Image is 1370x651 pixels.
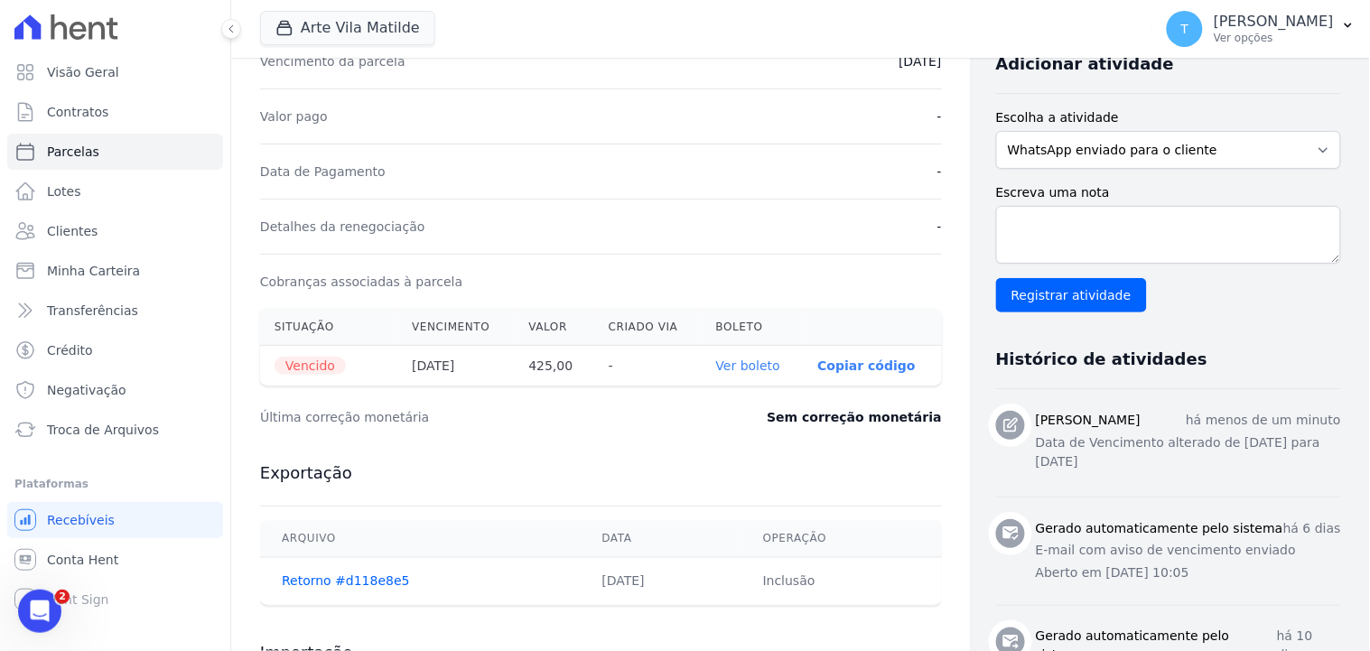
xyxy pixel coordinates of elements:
[594,346,702,386] th: -
[1181,23,1189,35] span: T
[282,574,410,589] a: Retorno #d118e8e5
[996,183,1341,202] label: Escreva uma nota
[7,94,223,130] a: Contratos
[260,163,386,181] dt: Data de Pagamento
[47,262,140,280] span: Minha Carteira
[47,511,115,529] span: Recebíveis
[7,293,223,329] a: Transferências
[1036,519,1283,538] h3: Gerado automaticamente pelo sistema
[716,358,780,373] a: Ver boleto
[47,63,119,81] span: Visão Geral
[741,558,942,606] td: Inclusão
[1036,433,1341,471] p: Data de Vencimento alterado de [DATE] para [DATE]
[1036,411,1141,430] h3: [PERSON_NAME]
[47,421,159,439] span: Troca de Arquivos
[7,332,223,368] a: Crédito
[1214,31,1334,45] p: Ver opções
[260,521,580,558] th: Arquivo
[14,473,216,495] div: Plataformas
[47,302,138,320] span: Transferências
[260,218,425,236] dt: Detalhes da renegociação
[47,182,81,200] span: Lotes
[937,163,942,181] dd: -
[260,408,663,426] dt: Última correção monetária
[996,108,1341,127] label: Escolha a atividade
[937,218,942,236] dd: -
[47,103,108,121] span: Contratos
[18,590,61,633] iframe: Intercom live chat
[937,107,942,126] dd: -
[7,542,223,578] a: Conta Hent
[397,346,514,386] th: [DATE]
[260,462,942,484] h3: Exportação
[260,309,397,346] th: Situação
[47,341,93,359] span: Crédito
[7,253,223,289] a: Minha Carteira
[7,213,223,249] a: Clientes
[899,52,941,70] dd: [DATE]
[7,173,223,209] a: Lotes
[7,412,223,448] a: Troca de Arquivos
[1214,13,1334,31] p: [PERSON_NAME]
[47,381,126,399] span: Negativação
[1283,519,1341,538] p: há 6 dias
[7,502,223,538] a: Recebíveis
[996,53,1174,75] h3: Adicionar atividade
[767,408,941,426] dd: Sem correção monetária
[7,54,223,90] a: Visão Geral
[47,143,99,161] span: Parcelas
[55,590,70,604] span: 2
[260,52,405,70] dt: Vencimento da parcela
[260,11,435,45] button: Arte Vila Matilde
[594,309,702,346] th: Criado via
[260,107,328,126] dt: Valor pago
[47,551,118,569] span: Conta Hent
[7,372,223,408] a: Negativação
[996,349,1207,370] h3: Histórico de atividades
[260,273,462,291] dt: Cobranças associadas à parcela
[1036,542,1341,561] p: E-mail com aviso de vencimento enviado
[1186,411,1341,430] p: há menos de um minuto
[702,309,804,346] th: Boleto
[1152,4,1370,54] button: T [PERSON_NAME] Ver opções
[397,309,514,346] th: Vencimento
[580,521,741,558] th: Data
[741,521,942,558] th: Operação
[514,346,593,386] th: 425,00
[818,358,916,373] button: Copiar código
[514,309,593,346] th: Valor
[7,134,223,170] a: Parcelas
[47,222,98,240] span: Clientes
[996,278,1147,312] input: Registrar atividade
[1036,564,1341,583] p: Aberto em [DATE] 10:05
[275,357,346,375] span: Vencido
[580,558,741,606] td: [DATE]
